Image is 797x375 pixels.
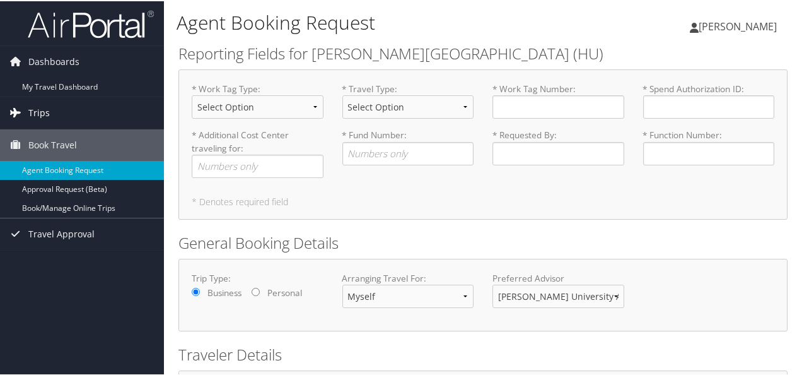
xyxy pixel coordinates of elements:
[492,81,624,117] label: * Work Tag Number :
[192,81,323,128] label: * Work Tag Type :
[192,128,323,177] label: * Additional Cost Center traveling for :
[178,231,788,253] h2: General Booking Details
[28,217,95,249] span: Travel Approval
[342,271,474,283] label: Arranging Travel For:
[192,271,323,283] label: Trip Type:
[643,94,775,117] input: * Spend Authorization ID:
[492,141,624,164] input: * Requested By:
[643,128,775,164] label: * Function Number :
[643,81,775,117] label: * Spend Authorization ID :
[192,196,774,205] h5: * Denotes required field
[342,94,474,117] select: * Travel Type:
[492,94,624,117] input: * Work Tag Number:
[342,81,474,128] label: * Travel Type :
[28,96,50,128] span: Trips
[492,271,624,283] label: Preferred Advisor
[177,8,585,35] h1: Agent Booking Request
[492,128,624,164] label: * Requested By :
[28,128,77,160] span: Book Travel
[690,6,789,44] a: [PERSON_NAME]
[267,285,302,298] label: Personal
[192,153,323,177] input: * Additional Cost Center traveling for:
[28,8,154,38] img: airportal-logo.png
[699,18,777,32] span: [PERSON_NAME]
[207,285,241,298] label: Business
[342,141,474,164] input: * Fund Number:
[178,42,788,63] h2: Reporting Fields for [PERSON_NAME][GEOGRAPHIC_DATA] (HU)
[192,94,323,117] select: * Work Tag Type:
[178,343,788,364] h2: Traveler Details
[643,141,775,164] input: * Function Number:
[28,45,79,76] span: Dashboards
[342,128,474,164] label: * Fund Number :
